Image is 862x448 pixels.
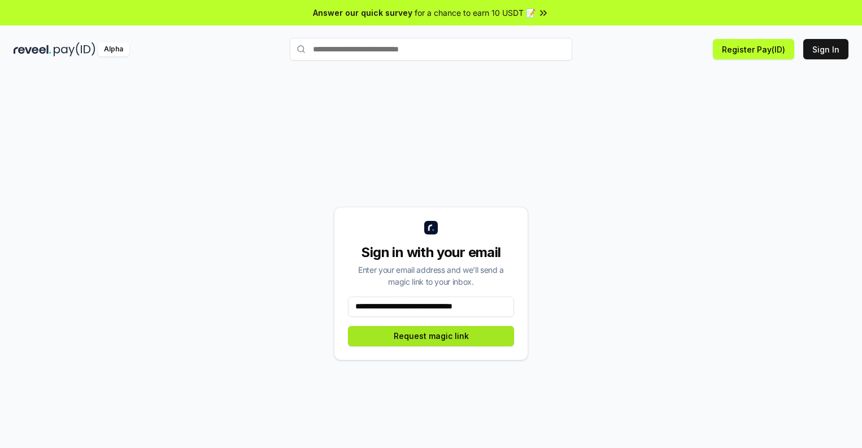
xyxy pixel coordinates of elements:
img: pay_id [54,42,95,56]
img: reveel_dark [14,42,51,56]
img: logo_small [424,221,438,234]
div: Alpha [98,42,129,56]
div: Enter your email address and we’ll send a magic link to your inbox. [348,264,514,288]
button: Request magic link [348,326,514,346]
button: Sign In [803,39,848,59]
button: Register Pay(ID) [713,39,794,59]
span: for a chance to earn 10 USDT 📝 [415,7,536,19]
div: Sign in with your email [348,243,514,262]
span: Answer our quick survey [313,7,412,19]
